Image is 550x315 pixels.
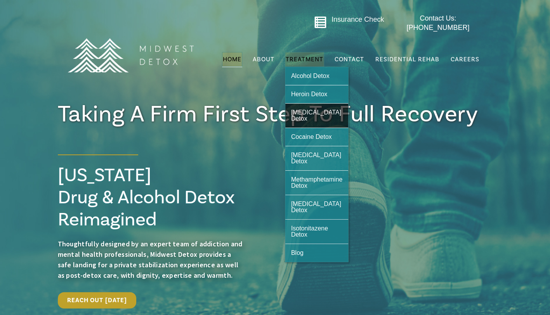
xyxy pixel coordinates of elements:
[375,55,439,63] span: Residential Rehab
[285,67,349,85] a: Alcohol Detox
[291,152,341,164] span: [MEDICAL_DATA] Detox
[252,52,275,67] a: About
[222,52,242,67] a: Home
[291,225,328,238] span: Isotonitazene Detox
[291,109,341,122] span: [MEDICAL_DATA] Detox
[223,55,241,63] span: Home
[291,249,304,256] span: Blog
[391,14,485,32] a: Contact Us: [PHONE_NUMBER]
[335,56,364,62] span: Contact
[334,52,365,67] a: Contact
[285,244,349,262] a: Blog
[406,14,469,31] span: Contact Us: [PHONE_NUMBER]
[291,176,343,189] span: Methamphetamine Detox
[285,146,349,170] a: [MEDICAL_DATA] Detox
[291,73,330,79] span: Alcohol Detox
[451,55,479,63] span: Careers
[375,52,440,67] a: Residential Rehab
[285,85,349,103] a: Heroin Detox
[58,239,243,280] span: Thoughtfully designed by an expert team of addiction and mental health professionals, Midwest Det...
[285,220,349,244] a: Isotonitazene Detox
[314,16,327,31] a: Go to midwestdetox.com/message-form-page/
[285,104,349,128] a: [MEDICAL_DATA] Detox
[285,195,349,219] a: [MEDICAL_DATA] Detox
[58,163,235,232] span: [US_STATE] Drug & Alcohol Detox Reimagined
[285,171,349,195] a: Methamphetamine Detox
[331,16,384,23] a: Insurance Check
[291,133,332,140] span: Cocaine Detox
[253,56,274,62] span: About
[285,128,349,146] a: Cocaine Detox
[62,21,198,89] img: MD Logo Horitzontal white-01 (1) (1)
[67,296,127,304] span: Reach Out [DATE]
[291,201,341,213] span: [MEDICAL_DATA] Detox
[291,91,327,97] span: Heroin Detox
[286,56,323,62] span: Treatment
[58,292,137,308] a: Reach Out [DATE]
[285,52,324,67] a: Treatment
[450,52,480,67] a: Careers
